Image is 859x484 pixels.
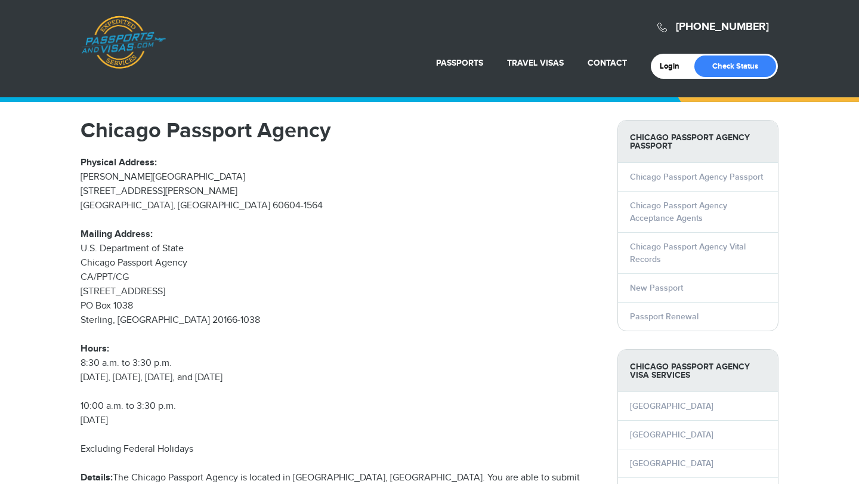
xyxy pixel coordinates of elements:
[81,472,113,483] strong: Details:
[618,350,778,392] strong: Chicago Passport Agency Visa Services
[630,458,713,468] a: [GEOGRAPHIC_DATA]
[630,283,683,293] a: New Passport
[436,58,483,68] a: Passports
[630,430,713,440] a: [GEOGRAPHIC_DATA]
[630,242,746,264] a: Chicago Passport Agency Vital Records
[81,229,153,240] strong: Mailing Address:
[81,342,600,457] p: 8:30 a.m. to 3:30 p.m. [DATE], [DATE], [DATE], and [DATE] 10:00 a.m. to 3:30 p.m. [DATE] Excludin...
[660,61,688,71] a: Login
[694,56,776,77] a: Check Status
[81,156,600,213] p: [PERSON_NAME][GEOGRAPHIC_DATA] [STREET_ADDRESS][PERSON_NAME] [GEOGRAPHIC_DATA], [GEOGRAPHIC_DATA]...
[588,58,627,68] a: Contact
[81,227,600,328] p: U.S. Department of State Chicago Passport Agency CA/PPT/CG [STREET_ADDRESS] PO Box 1038 Sterling,...
[81,120,600,141] h1: Chicago Passport Agency
[81,343,109,354] strong: Hours:
[81,16,166,69] a: Passports & [DOMAIN_NAME]
[81,157,157,168] strong: Physical Address:
[618,121,778,163] strong: Chicago Passport Agency Passport
[630,201,727,223] a: Chicago Passport Agency Acceptance Agents
[630,401,713,411] a: [GEOGRAPHIC_DATA]
[507,58,564,68] a: Travel Visas
[630,172,763,182] a: Chicago Passport Agency Passport
[676,20,769,33] a: [PHONE_NUMBER]
[630,312,699,322] a: Passport Renewal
